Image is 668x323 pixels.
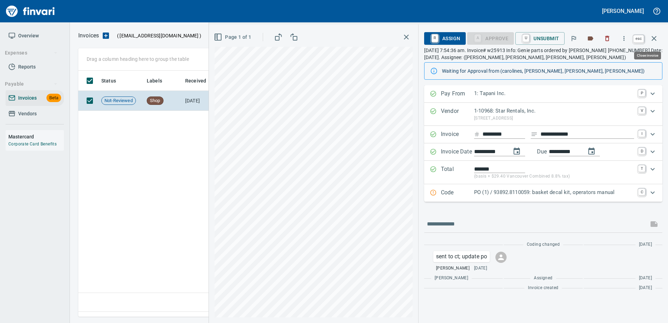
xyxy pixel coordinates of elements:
p: PO (1) / 93892.8110059: basket decal kit, operators manual [474,188,634,196]
span: Payable [5,80,58,88]
span: Shop [147,98,163,104]
div: Purchase Order Item required [467,35,514,41]
p: ( ) [113,32,201,39]
a: P [638,89,645,96]
span: [PERSON_NAME] [435,275,468,282]
p: (basis + $29.40 Vancouver Combined 8.8% tax) [474,173,634,180]
a: T [638,165,645,172]
span: Unsubmit [521,33,559,44]
span: [DATE] [639,285,652,292]
a: V [638,107,645,114]
button: Expenses [2,46,60,59]
a: I [638,130,645,137]
svg: Invoice description [531,131,538,138]
h5: [PERSON_NAME] [602,7,644,15]
p: [STREET_ADDRESS] [474,115,634,122]
span: [EMAIL_ADDRESS][DOMAIN_NAME] [119,32,199,39]
p: Total [441,165,474,180]
span: This records your message into the invoice and notifies anyone mentioned [646,216,662,232]
a: Overview [6,28,64,44]
p: Invoice Date [441,148,474,157]
p: Code [441,188,474,198]
nav: breadcrumb [78,31,99,40]
span: Received [185,77,206,85]
div: Expand [424,143,662,161]
svg: Invoice number [474,130,480,138]
img: Finvari [4,3,57,20]
p: Vendor [441,107,474,122]
button: Flag [566,31,581,46]
div: Waiting for Approval from (carolines, [PERSON_NAME], [PERSON_NAME], [PERSON_NAME]) [442,65,656,77]
span: Labels [147,77,171,85]
button: UUnsubmit [515,32,565,45]
p: Drag a column heading here to group the table [87,56,189,63]
a: D [638,148,645,155]
button: change date [508,143,525,160]
span: Expenses [5,49,58,57]
span: [DATE] [474,265,487,272]
p: 1-10968: Star Rentals, Inc. [474,107,634,115]
button: Page 1 of 1 [212,31,254,44]
p: Due [537,148,570,156]
span: Status [101,77,116,85]
div: Expand [424,103,662,126]
a: esc [633,35,644,43]
span: Overview [18,31,39,40]
button: Discard [600,31,615,46]
span: Not-Reviewed [102,98,136,104]
span: Coding changed [527,241,560,248]
span: Labels [147,77,162,85]
button: RAssign [424,32,466,45]
button: Labels [583,31,598,46]
p: Pay From [441,89,474,99]
button: Upload an Invoice [99,31,113,40]
h6: Mastercard [8,133,64,141]
div: Expand [424,184,662,202]
span: Beta [46,94,61,102]
a: InvoicesBeta [6,90,64,106]
span: Page 1 of 1 [215,33,251,42]
span: Vendors [18,109,37,118]
span: Reports [18,63,36,71]
span: [DATE] [639,275,652,282]
a: Corporate Card Benefits [8,142,57,146]
p: 1: Tapani Inc. [474,89,634,98]
td: [DATE] [182,91,221,111]
a: R [431,34,438,42]
span: Assigned [534,275,552,282]
span: Received [185,77,215,85]
span: Status [101,77,125,85]
span: Invoices [18,94,37,102]
div: Click for options [433,251,490,262]
div: Expand [424,161,662,184]
p: [DATE] 7:54:36 am. Invoice# w25913 Info: Genie parts ordered by [PERSON_NAME] [PHONE_NUMBER] Date... [424,47,662,61]
button: change due date [583,143,600,160]
a: C [638,188,645,195]
button: Payable [2,78,60,91]
span: Invoice created [528,285,558,292]
a: U [523,34,529,42]
a: Vendors [6,106,64,122]
p: Invoices [78,31,99,40]
span: [DATE] [639,241,652,248]
div: Expand [424,85,662,103]
span: Assign [430,33,460,44]
p: sent to ct; update po [436,252,487,261]
button: More [616,31,632,46]
p: Invoice [441,130,474,139]
span: [PERSON_NAME] [436,265,470,272]
div: Expand [424,126,662,143]
button: [PERSON_NAME] [600,6,646,16]
a: Reports [6,59,64,75]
